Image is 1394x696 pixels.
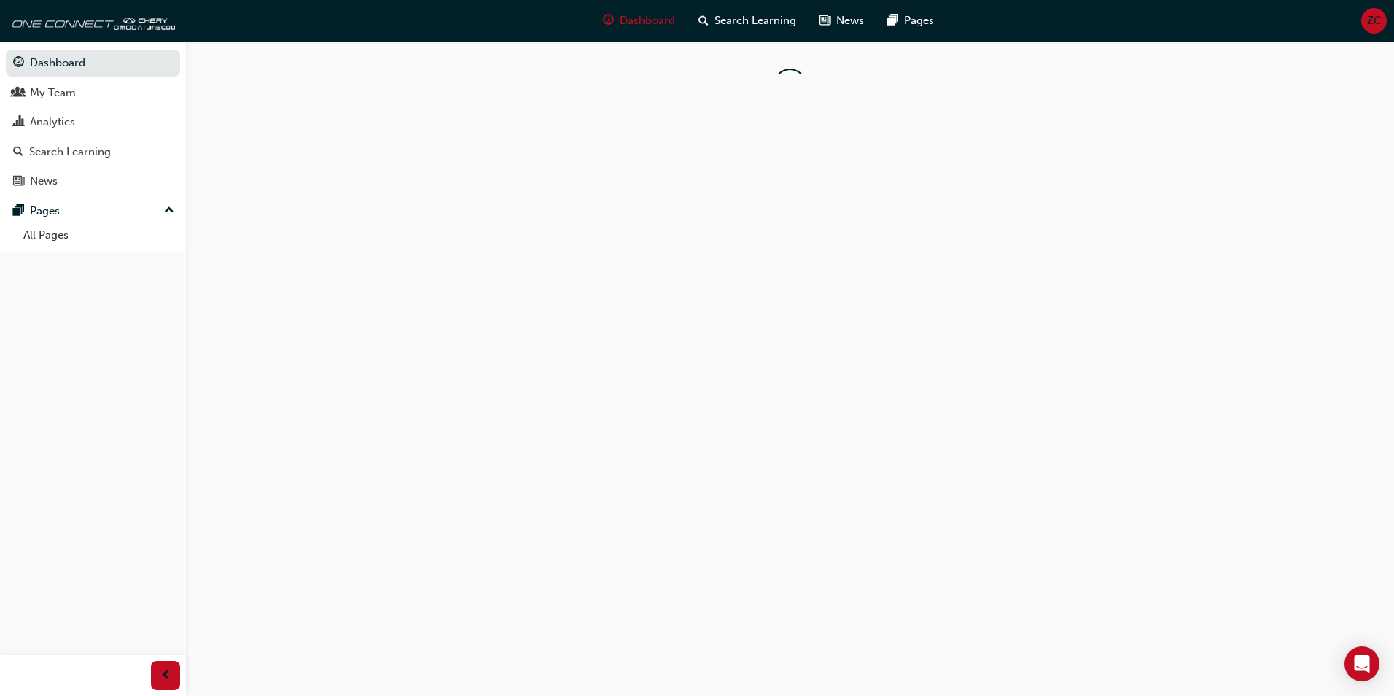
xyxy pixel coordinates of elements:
[836,12,864,29] span: News
[876,6,946,36] a: pages-iconPages
[13,116,24,129] span: chart-icon
[6,198,180,225] button: Pages
[13,57,24,70] span: guage-icon
[6,47,180,198] button: DashboardMy TeamAnalyticsSearch LearningNews
[591,6,687,36] a: guage-iconDashboard
[13,146,23,159] span: search-icon
[7,6,175,35] img: oneconnect
[687,6,808,36] a: search-iconSearch Learning
[1367,12,1382,29] span: ZC
[819,12,830,30] span: news-icon
[160,667,171,685] span: prev-icon
[887,12,898,30] span: pages-icon
[603,12,614,30] span: guage-icon
[6,109,180,136] a: Analytics
[6,50,180,77] a: Dashboard
[620,12,675,29] span: Dashboard
[6,80,180,107] a: My Team
[30,114,75,131] div: Analytics
[30,203,60,220] div: Pages
[13,175,24,188] span: news-icon
[29,144,111,161] div: Search Learning
[6,139,180,166] a: Search Learning
[714,12,796,29] span: Search Learning
[698,12,709,30] span: search-icon
[17,224,180,247] a: All Pages
[6,168,180,195] a: News
[808,6,876,36] a: news-iconNews
[1361,8,1387,34] button: ZC
[13,205,24,218] span: pages-icon
[904,12,934,29] span: Pages
[30,85,76,101] div: My Team
[13,87,24,100] span: people-icon
[1344,646,1379,681] div: Open Intercom Messenger
[30,173,58,190] div: News
[164,201,174,220] span: up-icon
